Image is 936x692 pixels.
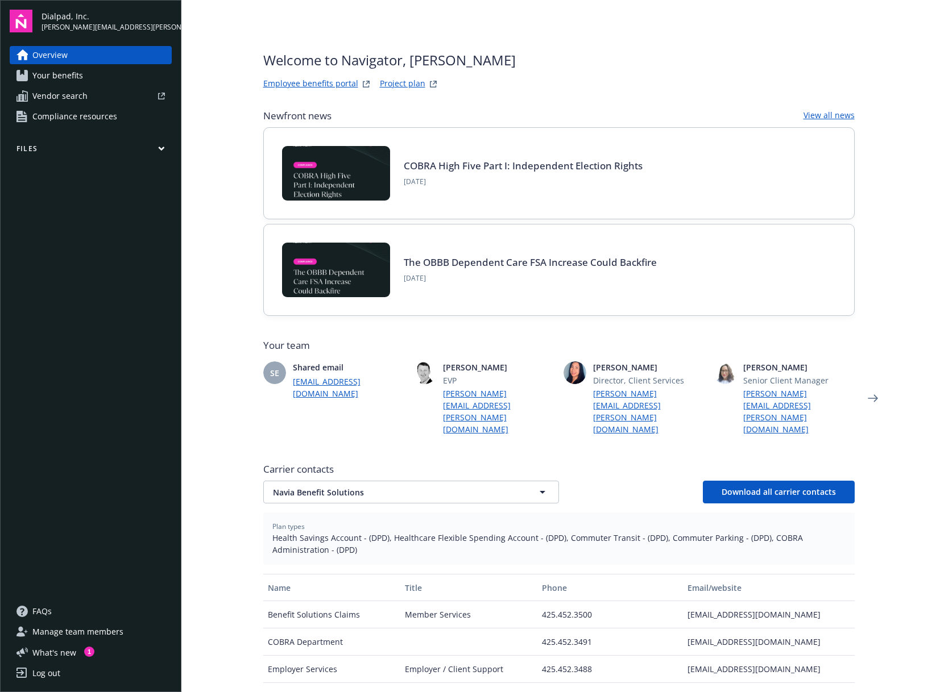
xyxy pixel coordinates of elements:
[864,389,882,407] a: Next
[263,574,400,601] button: Name
[359,77,373,91] a: striveWebsite
[32,664,60,682] div: Log out
[42,10,172,32] button: Dialpad, Inc.[PERSON_NAME][EMAIL_ADDRESS][PERSON_NAME][DOMAIN_NAME]
[42,10,172,22] span: Dialpad, Inc.
[10,647,94,658] button: What's new1
[537,628,683,656] div: 425.452.3491
[263,50,516,70] span: Welcome to Navigator , [PERSON_NAME]
[10,46,172,64] a: Overview
[273,486,510,498] span: Navia Benefit Solutions
[10,144,172,158] button: Files
[683,601,854,628] div: [EMAIL_ADDRESS][DOMAIN_NAME]
[537,601,683,628] div: 425.452.3500
[743,374,855,386] span: Senior Client Manager
[32,87,88,105] span: Vendor search
[542,582,678,594] div: Phone
[32,107,117,126] span: Compliance resources
[32,602,52,620] span: FAQs
[32,623,123,641] span: Manage team members
[263,628,400,656] div: COBRA Department
[268,582,396,594] div: Name
[593,361,705,373] span: [PERSON_NAME]
[404,159,643,172] a: COBRA High Five Part I: Independent Election Rights
[42,22,172,32] span: [PERSON_NAME][EMAIL_ADDRESS][PERSON_NAME][DOMAIN_NAME]
[10,107,172,126] a: Compliance resources
[282,146,390,201] img: BLOG-Card Image - Compliance - COBRA High Five Pt 1 07-18-25.jpg
[272,532,846,556] span: Health Savings Account - (DPD), Healthcare Flexible Spending Account - (DPD), Commuter Transit - ...
[722,486,836,497] span: Download all carrier contacts
[32,647,76,658] span: What ' s new
[263,462,855,476] span: Carrier contacts
[263,601,400,628] div: Benefit Solutions Claims
[714,361,736,384] img: photo
[263,77,358,91] a: Employee benefits portal
[32,46,68,64] span: Overview
[564,361,586,384] img: photo
[263,109,332,123] span: Newfront news
[32,66,83,85] span: Your benefits
[263,339,855,352] span: Your team
[380,77,425,91] a: Project plan
[593,374,705,386] span: Director, Client Services
[743,361,855,373] span: [PERSON_NAME]
[804,109,855,123] a: View all news
[426,77,440,91] a: projectPlanWebsite
[683,628,854,656] div: [EMAIL_ADDRESS][DOMAIN_NAME]
[263,656,400,683] div: Employer Services
[400,574,537,601] button: Title
[703,481,855,503] button: Download all carrier contacts
[683,656,854,683] div: [EMAIL_ADDRESS][DOMAIN_NAME]
[400,601,537,628] div: Member Services
[537,574,683,601] button: Phone
[10,623,172,641] a: Manage team members
[743,387,855,435] a: [PERSON_NAME][EMAIL_ADDRESS][PERSON_NAME][DOMAIN_NAME]
[272,522,846,532] span: Plan types
[10,10,32,32] img: navigator-logo.svg
[404,177,643,187] span: [DATE]
[10,87,172,105] a: Vendor search
[400,656,537,683] div: Employer / Client Support
[84,647,94,657] div: 1
[593,387,705,435] a: [PERSON_NAME][EMAIL_ADDRESS][PERSON_NAME][DOMAIN_NAME]
[10,602,172,620] a: FAQs
[405,582,533,594] div: Title
[263,481,559,503] button: Navia Benefit Solutions
[537,656,683,683] div: 425.452.3488
[10,66,172,85] a: Your benefits
[687,582,850,594] div: Email/website
[683,574,854,601] button: Email/website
